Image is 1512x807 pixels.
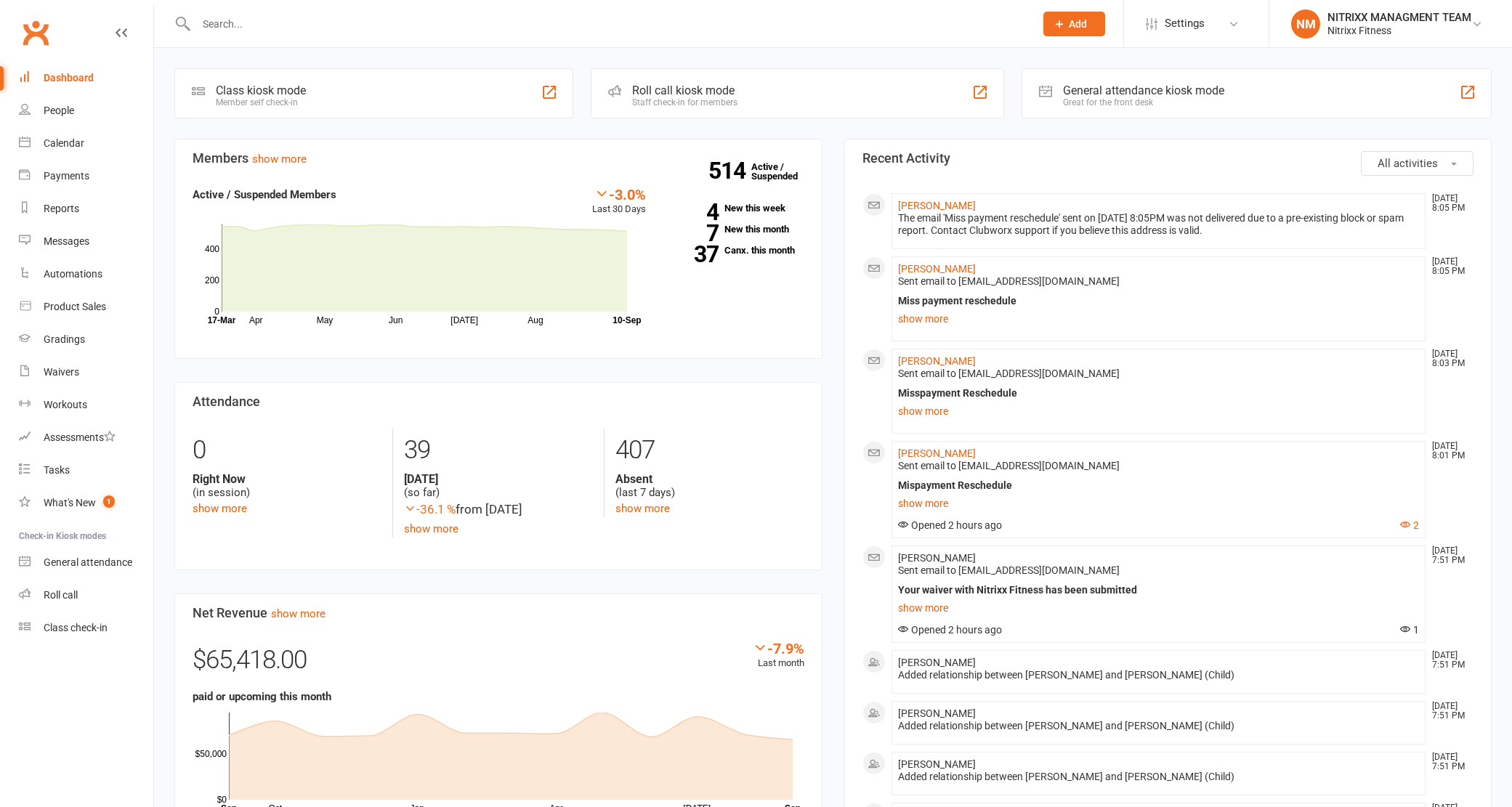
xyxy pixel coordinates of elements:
[193,472,381,500] div: (in session)
[898,493,1420,514] a: show more
[404,472,592,500] div: (so far)
[898,212,1420,237] div: The email 'Miss payment reschedule' sent on [DATE] 8:05PM was not delivered due to a pre-existing...
[44,366,79,378] div: Waivers
[44,497,96,508] div: What's New
[668,246,804,255] a: 37Canx. this month
[632,97,737,108] div: Staff check-in for members
[898,669,1420,681] div: Added relationship between [PERSON_NAME] and [PERSON_NAME] (Child)
[404,429,592,472] div: 39
[668,203,804,213] a: 4New this week
[44,556,132,568] div: General attendance
[44,203,79,214] div: Reports
[19,546,153,579] a: General attendance kiosk mode
[19,225,153,258] a: Messages
[404,522,458,535] a: show more
[19,612,153,644] a: Class kiosk mode
[862,151,1474,166] h3: Recent Activity
[592,186,646,217] div: Last 30 Days
[44,431,116,443] div: Assessments
[898,275,1120,287] span: Sent email to [EMAIL_ADDRESS][DOMAIN_NAME]
[193,472,381,486] strong: Right Now
[898,552,976,564] span: [PERSON_NAME]
[1425,546,1473,565] time: [DATE] 7:51 PM
[1043,12,1105,36] button: Add
[19,454,153,487] a: Tasks
[615,502,670,515] a: show more
[1327,11,1471,24] div: NITRIXX MANAGMENT TEAM
[898,564,1120,576] span: Sent email to [EMAIL_ADDRESS][DOMAIN_NAME]
[193,394,804,409] h3: Attendance
[898,519,1002,531] span: Opened 2 hours ago
[592,186,646,202] div: -3.0%
[898,355,976,367] a: [PERSON_NAME]
[193,502,247,515] a: show more
[252,153,307,166] a: show more
[1425,442,1473,461] time: [DATE] 8:01 PM
[19,356,153,389] a: Waivers
[898,771,1420,783] div: Added relationship between [PERSON_NAME] and [PERSON_NAME] (Child)
[44,268,102,280] div: Automations
[44,333,85,345] div: Gradings
[19,487,153,519] a: What's New1
[668,243,719,265] strong: 37
[19,291,153,323] a: Product Sales
[898,460,1120,471] span: Sent email to [EMAIL_ADDRESS][DOMAIN_NAME]
[1425,651,1473,670] time: [DATE] 7:51 PM
[17,15,54,51] a: Clubworx
[1361,151,1473,176] button: All activities
[1063,97,1224,108] div: Great for the front desk
[615,429,804,472] div: 407
[615,472,804,500] div: (last 7 days)
[898,758,976,770] span: [PERSON_NAME]
[898,295,1420,307] div: Miss payment reschedule
[1400,624,1419,636] span: 1
[44,137,84,149] div: Calendar
[404,500,592,519] div: from [DATE]
[19,389,153,421] a: Workouts
[44,105,74,116] div: People
[44,301,106,312] div: Product Sales
[19,192,153,225] a: Reports
[1425,349,1473,368] time: [DATE] 8:03 PM
[708,160,751,182] strong: 514
[19,421,153,454] a: Assessments
[1425,194,1473,213] time: [DATE] 8:05 PM
[898,401,1420,421] a: show more
[668,222,719,244] strong: 7
[1069,18,1087,30] span: Add
[44,72,94,84] div: Dashboard
[898,584,1420,596] div: Your waiver with Nitrixx Fitness has been submitted
[19,579,153,612] a: Roll call
[44,622,108,633] div: Class check-in
[192,14,1025,34] input: Search...
[44,464,70,476] div: Tasks
[898,200,976,211] a: [PERSON_NAME]
[898,707,976,719] span: [PERSON_NAME]
[216,84,306,97] div: Class kiosk mode
[898,598,1420,618] a: show more
[193,429,381,472] div: 0
[615,472,804,486] strong: Absent
[898,368,1120,379] span: Sent email to [EMAIL_ADDRESS][DOMAIN_NAME]
[668,201,719,223] strong: 4
[898,624,1002,636] span: Opened 2 hours ago
[898,447,976,459] a: [PERSON_NAME]
[1327,24,1471,37] div: Nitrixx Fitness
[271,607,326,620] a: show more
[632,84,737,97] div: Roll call kiosk mode
[19,323,153,356] a: Gradings
[19,160,153,192] a: Payments
[1063,84,1224,97] div: General attendance kiosk mode
[404,472,592,486] strong: [DATE]
[751,151,815,192] a: 514Active / Suspended
[1291,9,1320,38] div: NM
[44,170,89,182] div: Payments
[193,640,804,688] div: $65,418.00
[193,606,804,620] h3: Net Revenue
[898,263,976,275] a: [PERSON_NAME]
[1425,257,1473,276] time: [DATE] 8:05 PM
[1425,702,1473,721] time: [DATE] 7:51 PM
[216,97,306,108] div: Member self check-in
[19,62,153,94] a: Dashboard
[404,502,456,516] span: -36.1 %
